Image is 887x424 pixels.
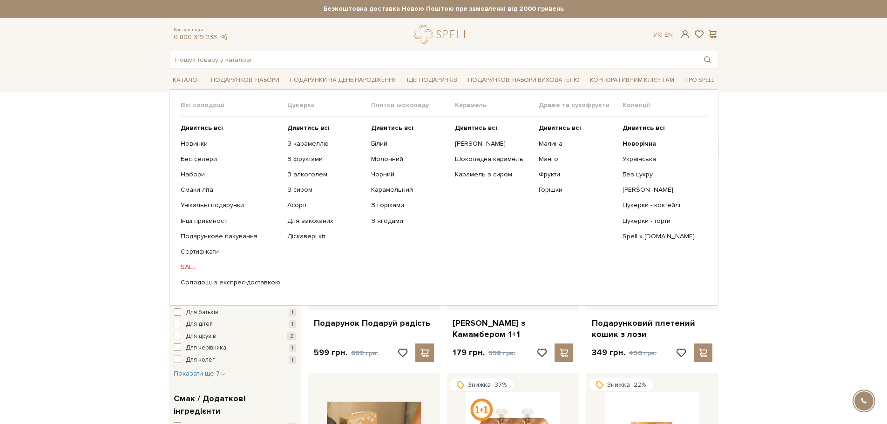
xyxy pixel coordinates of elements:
button: Показати ще 7 [174,369,225,378]
a: Сертифікати [181,248,280,256]
a: Малина [539,140,616,148]
span: 1 [289,309,296,316]
span: Показати ще 7 [174,370,225,377]
span: | [661,31,663,39]
span: Для колег [186,356,215,365]
a: Подарункові набори [207,73,283,87]
b: Новорічна [623,140,656,148]
b: Дивитись всі [623,124,665,132]
a: Горішки [539,186,616,194]
a: Бестселери [181,155,280,163]
a: Каталог [169,73,204,87]
a: Білий [371,140,448,148]
span: Для друзів [186,332,216,341]
a: Для закоханих [287,217,364,225]
div: Знижка -22% [588,378,654,392]
button: Для колег 1 [174,356,296,365]
span: 2 [287,332,296,340]
a: telegram [219,33,229,41]
a: Дивитись всі [455,124,532,132]
a: Фрукти [539,170,616,179]
div: Каталог [169,89,718,305]
p: 179 грн. [453,347,515,358]
span: Цукерки [287,101,371,109]
p: 349 грн. [592,347,657,358]
a: Асорті [287,201,364,209]
span: Для дітей [186,320,213,329]
a: Солодощі з експрес-доставкою [181,278,280,287]
a: Унікальні подарунки [181,201,280,209]
span: Колекції [623,101,706,109]
a: Діскавері кіт [287,232,364,241]
strong: Безкоштовна доставка Новою Поштою при замовленні від 2000 гривень [169,5,718,13]
a: SALE [181,263,280,271]
span: Всі солодощі [181,101,287,109]
a: Корпоративним клієнтам [586,72,678,88]
a: 0 800 319 233 [174,33,217,41]
span: 358 грн. [488,349,515,357]
a: Карамель з сиром [455,170,532,179]
button: Для дітей 1 [174,320,296,329]
p: 599 грн. [314,347,378,358]
a: Без цукру [623,170,699,179]
b: Дивитись всі [539,124,581,132]
span: 1 [289,320,296,328]
a: Подарунок Подаруй радість [314,318,434,329]
a: Spell x [DOMAIN_NAME] [623,232,699,241]
span: 699 грн. [351,349,378,357]
a: Дивитись всі [539,124,616,132]
a: Дивитись всі [623,124,699,132]
span: Смак / Додаткові інгредієнти [174,392,294,417]
span: Плитки шоколаду [371,101,455,109]
a: Манго [539,155,616,163]
a: З сиром [287,186,364,194]
a: З горіхами [371,201,448,209]
a: Інші приємності [181,217,280,225]
a: Про Spell [681,73,718,87]
b: Дивитись всі [287,124,330,132]
a: З карамеллю [287,140,364,148]
b: Дивитись всі [455,124,497,132]
a: Подарункові набори вихователю [464,72,583,88]
b: Дивитись всі [371,124,413,132]
a: Новинки [181,140,280,148]
a: Дивитись всі [371,124,448,132]
span: 450 грн. [629,349,657,357]
a: [PERSON_NAME] [455,140,532,148]
a: З фруктами [287,155,364,163]
a: Дивитись всі [287,124,364,132]
a: Цукерки - коктейлі [623,201,699,209]
a: Молочний [371,155,448,163]
a: Набори [181,170,280,179]
input: Пошук товару у каталозі [169,51,697,68]
a: Ідеї подарунків [403,73,461,87]
div: Ук [653,31,673,39]
span: Драже та сухофрукти [539,101,623,109]
a: З алкоголем [287,170,364,179]
span: 1 [289,356,296,364]
div: Знижка -37% [449,378,515,392]
a: Цукерки - торти [623,217,699,225]
a: logo [414,25,472,44]
span: Карамель [455,101,539,109]
a: Подарунковий плетений кошик з лози [592,318,712,340]
span: Для керівника [186,343,226,353]
a: Подарунки на День народження [286,73,400,87]
a: Чорний [371,170,448,179]
button: Для батьків 1 [174,308,296,317]
a: З ягодами [371,217,448,225]
a: Шоколадна карамель [455,155,532,163]
a: Новорічна [623,140,699,148]
span: Для батьків [186,308,218,317]
button: Для керівника 1 [174,343,296,353]
span: Консультація: [174,27,229,33]
a: Смаки літа [181,186,280,194]
a: [PERSON_NAME] з Камамбером 1+1 [453,318,573,340]
a: Українська [623,155,699,163]
b: Дивитись всі [181,124,223,132]
a: Дивитись всі [181,124,280,132]
a: Карамельний [371,186,448,194]
a: [PERSON_NAME] [623,186,699,194]
button: Пошук товару у каталозі [697,51,718,68]
a: En [664,31,673,39]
